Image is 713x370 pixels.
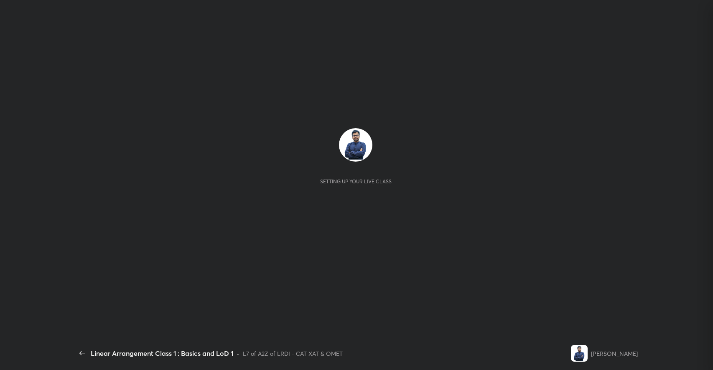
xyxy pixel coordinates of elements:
div: Setting up your live class [320,178,392,185]
div: • [237,349,239,358]
div: [PERSON_NAME] [591,349,638,358]
div: L7 of A2Z of LRDI - CAT XAT & OMET [243,349,343,358]
img: 3a6b3dcdb4d746208f5ef180f14109e5.png [571,345,588,362]
img: 3a6b3dcdb4d746208f5ef180f14109e5.png [339,128,372,162]
div: Linear Arrangement Class 1 : Basics and LoD 1 [91,348,233,358]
